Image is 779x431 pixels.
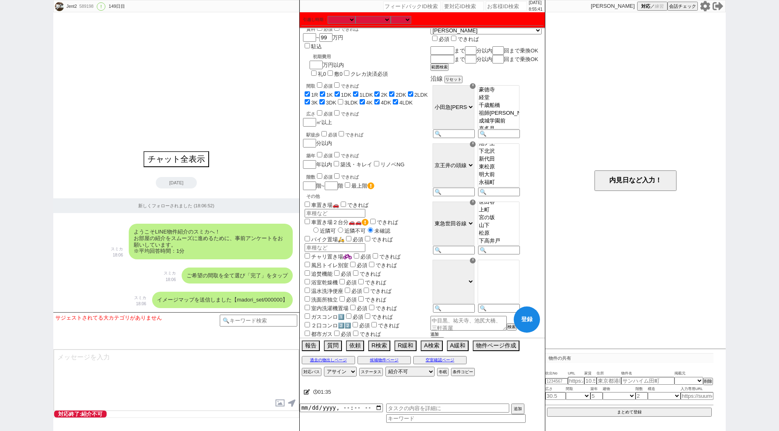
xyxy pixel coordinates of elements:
[305,279,310,284] input: 浴室乾燥機
[371,254,401,260] label: できれば
[369,262,374,267] input: できれば
[367,262,397,268] label: できれば
[478,94,519,102] option: 経堂
[430,337,444,345] button: コピー
[591,3,635,9] p: [PERSON_NAME]
[346,279,357,286] span: 必須
[545,353,713,363] p: 物件の共有
[545,378,568,384] input: 1234567
[590,392,603,400] input: 5
[478,246,520,254] input: 🔍
[344,100,358,106] label: 3LDK
[303,271,333,277] label: 追焚機能
[303,305,348,311] label: 室内洗濯機置場
[303,254,352,260] label: チャリ置き場
[351,271,381,277] label: できれば
[164,277,176,283] p: 18:06
[339,131,344,136] input: できれば
[478,198,519,206] option: 世田谷
[396,92,406,98] label: 2DK
[303,297,338,303] label: 洗面所独立
[641,3,650,9] span: 対応
[134,295,146,301] p: スミカ
[437,368,449,376] button: 冬眠
[333,111,359,116] label: できれば
[443,1,484,11] input: 要対応ID検索
[449,36,479,42] label: できれば
[220,315,297,327] input: 🔍キーワード検索
[444,76,462,83] button: リセット
[303,262,348,268] label: 風呂トイレ別室
[478,163,519,171] option: 東松原
[584,377,597,385] input: 10.5
[323,175,333,179] span: 必須
[305,270,310,276] input: 追焚機能
[363,236,393,243] label: できれば
[568,377,584,385] input: https://suumo.jp/chintai/jnc_000022489271
[53,198,299,213] div: 新しくフォローされました (18:06:52)
[351,288,362,294] span: 必須
[703,378,713,385] button: 削除
[302,368,321,376] button: 対応パス
[302,356,355,364] button: 過去の物出しページ
[334,71,342,77] label: 敷0
[470,83,476,89] div: ☓
[346,297,357,303] span: 必須
[635,392,648,400] input: 2
[359,322,370,329] span: 必須
[597,370,621,377] span: 住所
[478,188,520,196] input: 🔍
[303,219,369,225] label: 車置き場２台分🚗🚗
[351,71,388,77] label: クレカ決済必須
[305,296,310,302] input: 洗面所独立
[303,109,429,127] div: ㎡以上
[545,386,566,392] span: 広さ
[337,132,363,137] label: できれば
[380,161,405,168] label: リノベNG
[366,228,390,234] label: 未確認
[306,193,429,200] p: その他
[478,179,519,186] option: 永福町
[303,288,343,294] label: 温水洗浄便座
[55,2,64,11] img: 0m05a98d77725134f30b0f34f50366e41b3a0b1cff53d1
[306,81,429,89] div: 間取
[334,173,339,179] input: できれば
[305,305,310,310] input: 室内洗濯機置場
[359,368,383,376] button: ステータス
[447,340,469,351] button: A緩和
[621,370,674,377] span: 物件名
[305,253,310,259] input: チャリ置き場
[364,288,369,293] input: できれば
[318,389,331,395] span: 01:35
[507,323,517,331] button: 検索
[478,237,519,245] option: 下高井戸
[346,340,364,351] button: 依頼
[339,202,369,208] label: できれば
[326,92,333,98] label: 1K
[353,236,363,243] span: 必須
[430,55,542,64] div: まで 分以内
[478,109,519,117] option: 祖師[PERSON_NAME]
[97,2,105,11] div: !
[358,296,364,302] input: できれば
[511,404,524,414] button: 追加
[336,228,366,234] label: 近隣不可
[310,50,388,78] div: 万円以内
[413,356,467,364] button: 空室確認ページ
[134,301,146,307] p: 18:06
[394,340,417,351] button: R緩和
[305,219,310,224] input: 車置き場２台分🚗🚗
[353,314,363,320] span: 必須
[478,304,520,313] input: 🔍
[303,21,359,50] div: ~ 万円
[318,71,326,77] label: 礼0
[303,331,333,337] label: 都市ガス
[681,386,713,392] span: 入力専用URL
[357,297,386,303] label: できれば
[430,75,443,82] span: 沿線
[182,268,293,284] div: ご希望の間取を全て選び「完了」をタップ
[323,153,333,158] span: 必須
[152,292,293,308] div: イメージマップを送信しました【madori_set/000000】
[367,305,397,311] label: できれば
[303,202,339,208] label: 車置き場🚗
